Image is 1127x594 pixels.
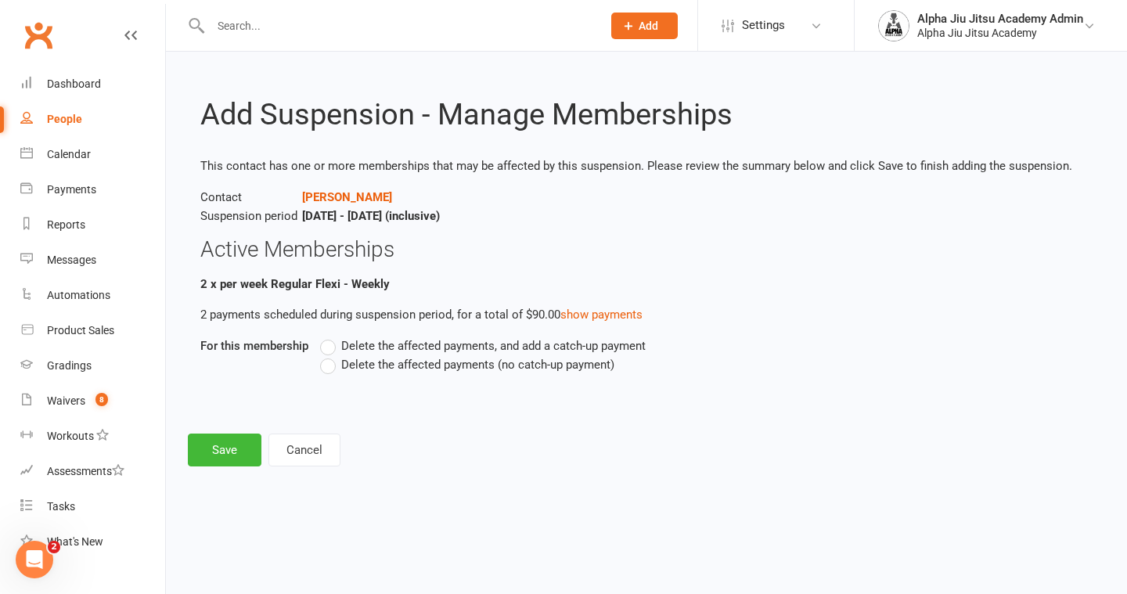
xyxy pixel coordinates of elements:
p: This contact has one or more memberships that may be affected by this suspension. Please review t... [200,157,1093,175]
div: Calendar [47,148,91,160]
a: Dashboard [20,67,165,102]
span: 8 [95,393,108,406]
h2: Add Suspension - Manage Memberships [200,99,1093,131]
div: Automations [47,289,110,301]
a: Gradings [20,348,165,383]
a: [PERSON_NAME] [302,190,392,204]
button: Cancel [268,434,340,466]
span: Suspension period [200,207,302,225]
div: Product Sales [47,324,114,337]
img: thumb_image1751406779.png [878,10,909,41]
a: Calendar [20,137,165,172]
div: People [47,113,82,125]
a: show payments [560,308,643,322]
div: Reports [47,218,85,231]
div: Workouts [47,430,94,442]
a: Workouts [20,419,165,454]
a: Tasks [20,489,165,524]
div: Payments [47,183,96,196]
button: Add [611,13,678,39]
span: Add [639,20,658,32]
b: 2 x per week Regular Flexi - Weekly [200,277,390,291]
a: Product Sales [20,313,165,348]
a: Payments [20,172,165,207]
h3: Active Memberships [200,238,1093,262]
label: For this membership [200,337,308,355]
div: Messages [47,254,96,266]
div: Waivers [47,394,85,407]
a: What's New [20,524,165,560]
a: Messages [20,243,165,278]
a: Automations [20,278,165,313]
span: Delete the affected payments, and add a catch-up payment [341,337,646,353]
span: 2 [48,541,60,553]
div: Assessments [47,465,124,477]
strong: [DATE] - [DATE] (inclusive) [302,209,440,223]
span: Delete the affected payments (no catch-up payment) [341,355,614,372]
a: Assessments [20,454,165,489]
a: Reports [20,207,165,243]
button: Save [188,434,261,466]
div: Alpha Jiu Jitsu Academy [917,26,1083,40]
div: Gradings [47,359,92,372]
input: Search... [206,15,591,37]
p: 2 payments scheduled during suspension period, for a total of $90.00 [200,305,1093,324]
iframe: Intercom live chat [16,541,53,578]
a: Clubworx [19,16,58,55]
span: Contact [200,188,302,207]
div: Tasks [47,500,75,513]
div: What's New [47,535,103,548]
span: Settings [742,8,785,43]
div: Alpha Jiu Jitsu Academy Admin [917,12,1083,26]
div: Dashboard [47,77,101,90]
a: People [20,102,165,137]
a: Waivers 8 [20,383,165,419]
